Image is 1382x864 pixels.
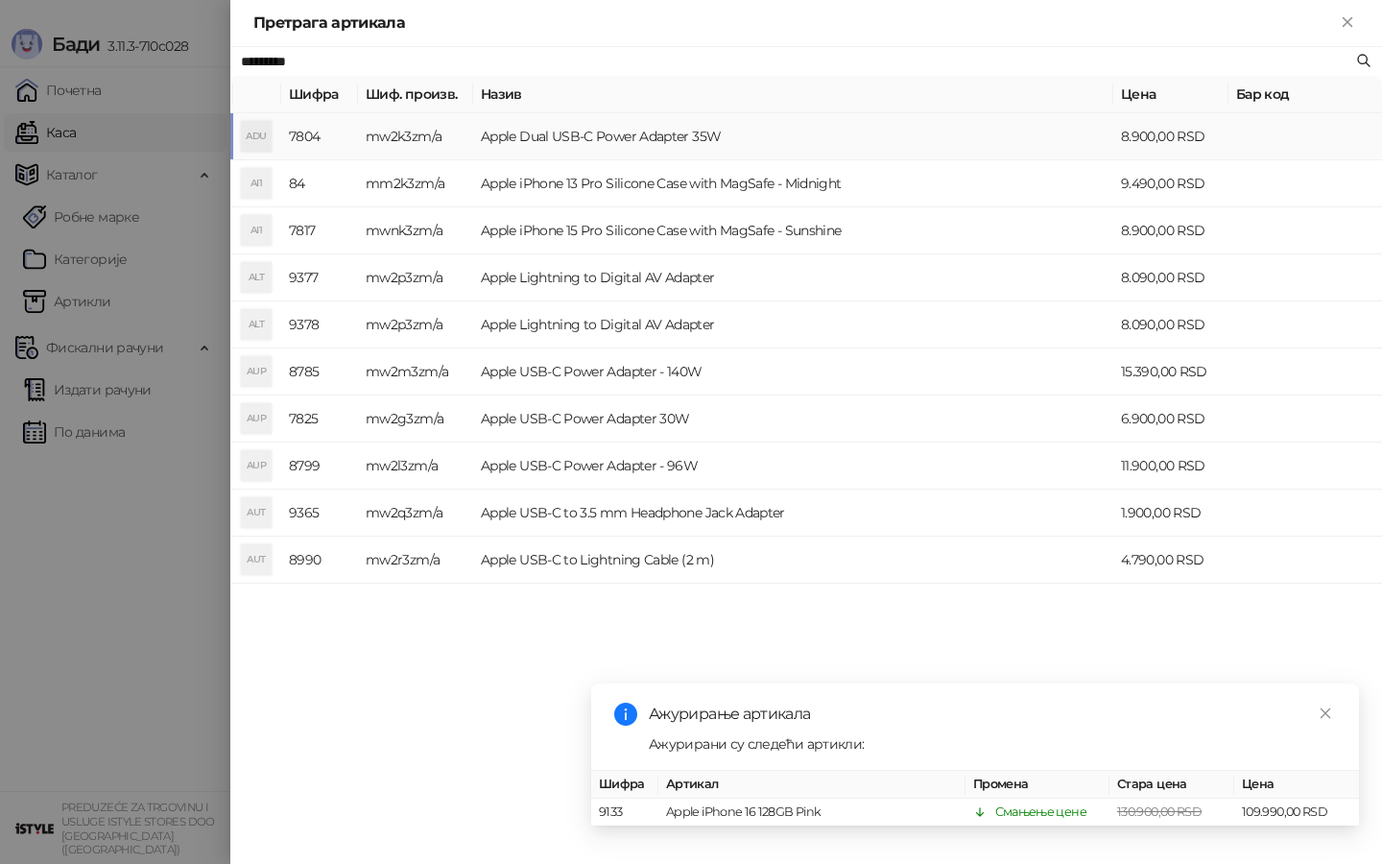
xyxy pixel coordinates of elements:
[473,113,1113,160] td: Apple Dual USB-C Power Adapter 35W
[473,254,1113,301] td: Apple Lightning to Digital AV Adapter
[614,703,637,726] span: info-circle
[1336,12,1359,35] button: Close
[241,356,272,387] div: AUP
[241,168,272,199] div: AI1
[1113,348,1228,396] td: 15.390,00 RSD
[1319,707,1332,720] span: close
[358,301,473,348] td: mw2p3zm/a
[358,207,473,254] td: mwnk3zm/a
[281,113,358,160] td: 7804
[1113,443,1228,490] td: 11.900,00 RSD
[649,733,1336,755] div: Ажурирани су следећи артикли:
[473,537,1113,584] td: Apple USB-C to Lightning Cable (2 m)
[473,396,1113,443] td: Apple USB-C Power Adapter 30W
[281,160,358,207] td: 84
[473,301,1113,348] td: Apple Lightning to Digital AV Adapter
[1234,771,1359,799] th: Цена
[241,121,272,152] div: ADU
[358,443,473,490] td: mw2l3zm/a
[591,771,658,799] th: Шифра
[241,309,272,340] div: ALT
[1117,804,1202,819] span: 130.900,00 RSD
[241,403,272,434] div: AUP
[1228,76,1382,113] th: Бар код
[241,497,272,528] div: AUT
[281,254,358,301] td: 9377
[1113,490,1228,537] td: 1.900,00 RSD
[965,771,1109,799] th: Промена
[281,301,358,348] td: 9378
[1113,254,1228,301] td: 8.090,00 RSD
[995,803,1086,822] div: Смањење цене
[591,799,658,827] td: 9133
[281,537,358,584] td: 8990
[658,771,965,799] th: Артикал
[1234,799,1359,827] td: 109.990,00 RSD
[473,160,1113,207] td: Apple iPhone 13 Pro Silicone Case with MagSafe - Midnight
[358,348,473,396] td: mw2m3zm/a
[1113,160,1228,207] td: 9.490,00 RSD
[1315,703,1336,724] a: Close
[1113,396,1228,443] td: 6.900,00 RSD
[358,160,473,207] td: mm2k3zm/a
[1113,537,1228,584] td: 4.790,00 RSD
[1109,771,1234,799] th: Стара цена
[281,443,358,490] td: 8799
[358,490,473,537] td: mw2q3zm/a
[1113,301,1228,348] td: 8.090,00 RSD
[241,544,272,575] div: AUT
[473,348,1113,396] td: Apple USB-C Power Adapter - 140W
[358,254,473,301] td: mw2p3zm/a
[473,490,1113,537] td: Apple USB-C to 3.5 mm Headphone Jack Adapter
[241,215,272,246] div: AI1
[1113,113,1228,160] td: 8.900,00 RSD
[1113,76,1228,113] th: Цена
[241,262,272,293] div: ALT
[358,76,473,113] th: Шиф. произв.
[281,396,358,443] td: 7825
[1113,207,1228,254] td: 8.900,00 RSD
[358,396,473,443] td: mw2g3zm/a
[281,76,358,113] th: Шифра
[281,348,358,396] td: 8785
[658,799,965,827] td: Apple iPhone 16 128GB Pink
[649,703,1336,726] div: Ажурирање артикала
[358,113,473,160] td: mw2k3zm/a
[281,490,358,537] td: 9365
[358,537,473,584] td: mw2r3zm/a
[473,207,1113,254] td: Apple iPhone 15 Pro Silicone Case with MagSafe - Sunshine
[241,450,272,481] div: AUP
[473,443,1113,490] td: Apple USB-C Power Adapter - 96W
[473,76,1113,113] th: Назив
[253,12,1336,35] div: Претрага артикала
[281,207,358,254] td: 7817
